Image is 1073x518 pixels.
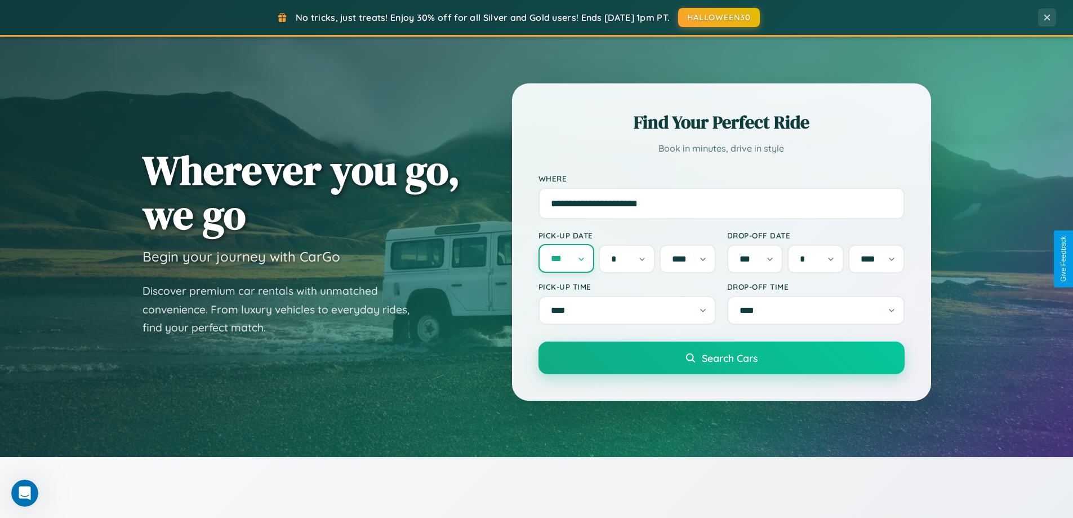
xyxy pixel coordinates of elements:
h1: Wherever you go, we go [143,148,460,237]
label: Pick-up Time [538,282,716,291]
h3: Begin your journey with CarGo [143,248,340,265]
button: Search Cars [538,342,905,374]
label: Drop-off Time [727,282,905,291]
span: Search Cars [702,352,758,364]
p: Book in minutes, drive in style [538,140,905,157]
label: Pick-up Date [538,231,716,240]
button: HALLOWEEN30 [678,8,760,27]
label: Where [538,174,905,183]
iframe: Intercom live chat [11,480,38,507]
label: Drop-off Date [727,231,905,240]
p: Discover premium car rentals with unmatched convenience. From luxury vehicles to everyday rides, ... [143,282,424,337]
span: No tricks, just treats! Enjoy 30% off for all Silver and Gold users! Ends [DATE] 1pm PT. [296,12,670,23]
div: Give Feedback [1059,236,1067,282]
h2: Find Your Perfect Ride [538,110,905,135]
